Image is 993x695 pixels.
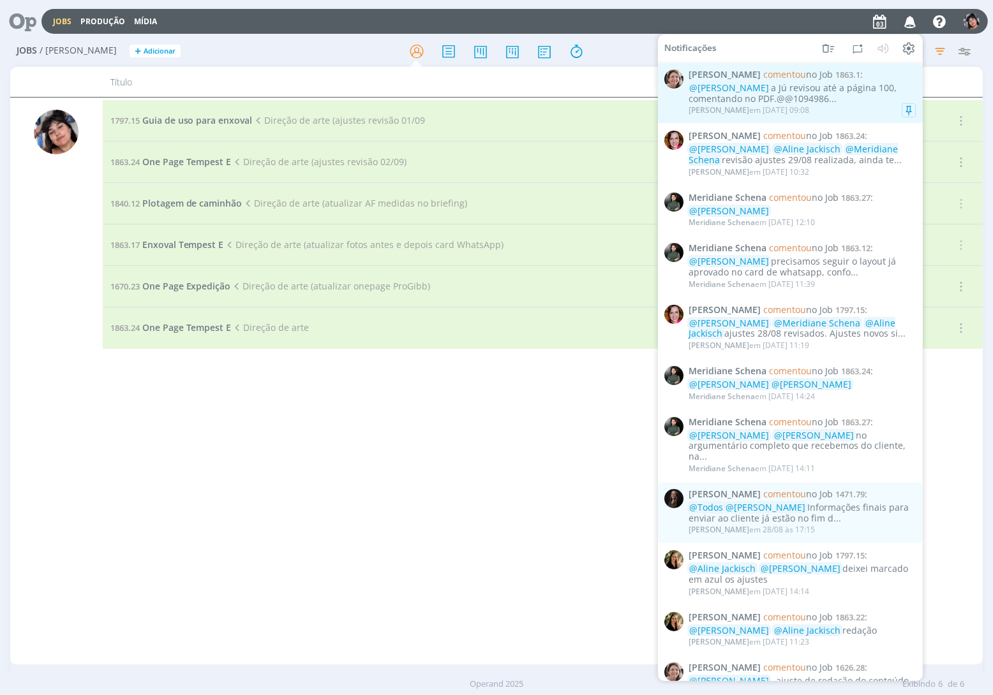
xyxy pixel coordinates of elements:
a: 1670.23One Page Expedição [110,280,231,292]
span: : [689,417,916,428]
a: Jobs [53,16,71,27]
div: em [DATE] 14:14 [689,587,809,596]
img: E [34,110,78,154]
span: 1863.22 [835,611,865,622]
div: ajustes 28/08 revisados. Ajustes novos si... [689,318,916,339]
span: [PERSON_NAME] [689,550,761,561]
span: @Aline Jackisch [689,316,895,339]
span: : [689,243,916,254]
span: [PERSON_NAME] [689,105,749,115]
span: 1863.27 [841,192,870,203]
div: deixei marcado em azul os ajustes [689,564,916,585]
span: @Meridiane Schena [774,316,860,328]
span: @Aline Jackisch [689,562,756,574]
span: comentou [763,488,806,500]
span: comentou [763,304,806,316]
img: M [664,366,683,385]
span: no Job [769,242,839,254]
span: no Job [769,191,839,203]
span: comentou [769,191,812,203]
span: Direção de arte [232,321,309,333]
span: no Job [763,68,833,80]
span: : [689,305,916,316]
span: Meridiane Schena [689,390,755,401]
span: comentou [769,242,812,254]
a: 1863.17Enxoval Tempest E [110,238,224,251]
div: precisamos seguir o layout já aprovado no card de whatsapp, confo... [689,256,916,278]
a: Produção [80,16,125,27]
span: Direção de arte (atualizar fotos antes e depois card WhatsApp) [224,238,504,251]
span: Direção de arte (ajustes revisão 02/09) [232,156,407,168]
button: Jobs [49,17,75,27]
span: Meridiane Schena [689,243,766,254]
span: @[PERSON_NAME] [689,675,769,687]
span: @Todos [689,501,723,513]
div: Prazo [645,67,788,97]
span: : [689,550,916,561]
span: comentou [763,549,806,561]
span: de [948,678,957,691]
span: Adicionar [144,47,175,55]
div: em [DATE] 12:10 [689,218,815,227]
span: @[PERSON_NAME] [761,562,840,574]
span: Guia de uso para enxoval [142,114,253,126]
span: [PERSON_NAME] [689,131,761,142]
span: 1863.24 [110,322,140,333]
img: M [664,243,683,262]
a: 1840.12Plotagem de caminhão [110,197,243,209]
span: @[PERSON_NAME] [689,82,769,94]
span: [PERSON_NAME] [689,636,749,647]
img: A [664,662,683,682]
span: no Job [769,416,839,428]
span: Meridiane Schena [689,278,755,289]
button: +Adicionar [130,45,181,58]
a: 1797.15Guia de uso para enxoval [110,114,253,126]
span: Plotagem de caminhão [142,197,243,209]
img: B [664,305,683,324]
span: 1863.24 [835,130,865,142]
span: 1863.12 [841,242,870,254]
span: [PERSON_NAME] [689,166,749,177]
span: [PERSON_NAME] [689,305,761,316]
div: em 28/08 às 17:15 [689,525,815,534]
div: em [DATE] 10:32 [689,167,809,176]
span: [PERSON_NAME] [689,489,761,500]
span: no Job [763,549,833,561]
span: [PERSON_NAME] [689,662,761,673]
img: A [664,69,683,89]
a: 1863.24One Page Tempest E [110,321,232,333]
span: : [689,193,916,203]
span: no Job [763,129,833,142]
span: @Meridiane Schena [689,143,898,166]
img: C [664,611,683,631]
span: comentou [763,129,806,142]
span: 1797.15 [835,304,865,316]
span: One Page Expedição [142,280,231,292]
span: 1797.15 [835,550,865,561]
span: [PERSON_NAME] [689,340,749,351]
div: redação [689,625,916,636]
span: One Page Tempest E [142,321,232,333]
span: 1471.79 [835,488,865,500]
span: : [689,662,916,673]
button: E [963,10,980,33]
img: C [664,550,683,569]
span: Meridiane Schena [689,217,755,228]
span: Exibindo [902,678,936,691]
div: em [DATE] 11:23 [689,638,809,647]
span: Meridiane Schena [689,417,766,428]
span: @[PERSON_NAME] [689,204,769,216]
span: Direção de arte (ajustes revisão 01/09 [253,114,425,126]
img: B [664,131,683,150]
span: @Aline Jackisch [774,143,840,155]
span: : [689,131,916,142]
img: M [664,417,683,436]
span: 1797.15 [110,115,140,126]
span: comentou [763,68,806,80]
span: Direção de arte (atualizar onepage ProGibb) [231,280,430,292]
span: @[PERSON_NAME] [689,428,769,441]
span: / [PERSON_NAME] [40,45,117,56]
div: revisão ajustes 29/08 realizada, ainda te... [689,144,916,166]
span: : [689,366,916,377]
span: Enxoval Tempest E [142,238,224,251]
